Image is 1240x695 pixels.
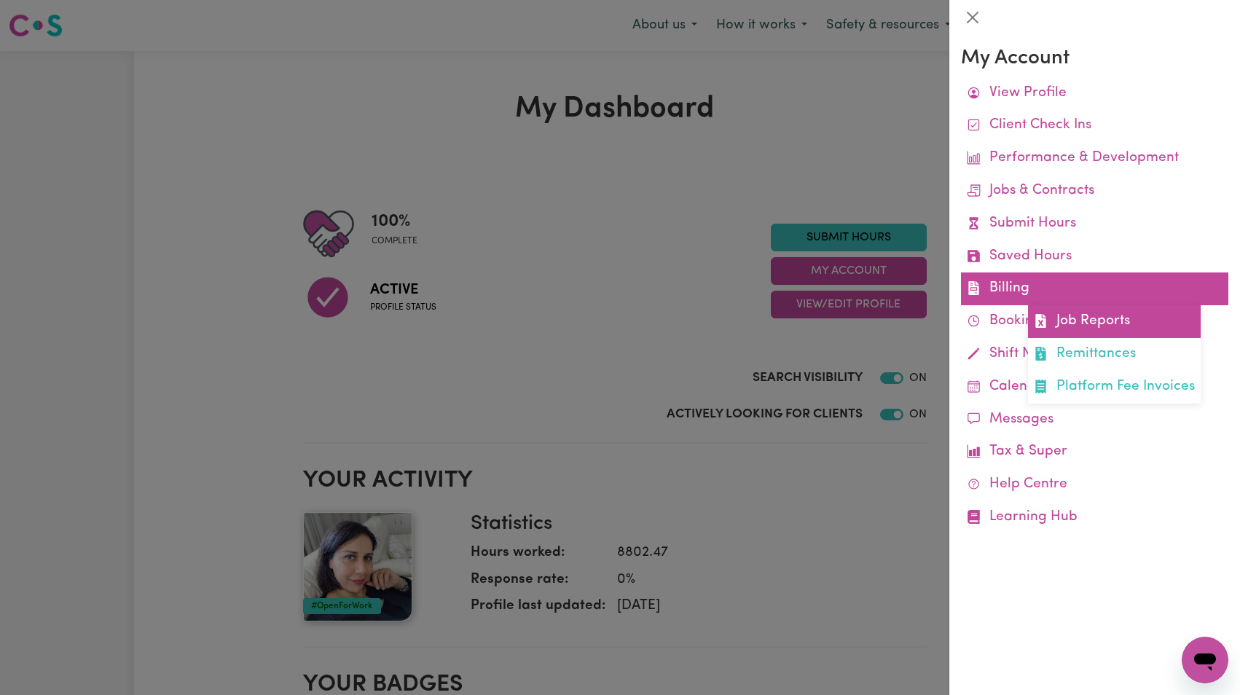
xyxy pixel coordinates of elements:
a: Jobs & Contracts [961,175,1228,208]
a: Submit Hours [961,208,1228,240]
a: Help Centre [961,468,1228,501]
a: Learning Hub [961,501,1228,534]
a: BillingJob ReportsRemittancesPlatform Fee Invoices [961,272,1228,305]
h3: My Account [961,47,1228,71]
a: Performance & Development [961,142,1228,175]
a: Saved Hours [961,240,1228,273]
a: View Profile [961,77,1228,110]
a: Client Check Ins [961,109,1228,142]
a: Job Reports [1028,305,1201,338]
a: Calendar [961,371,1228,404]
a: Bookings [961,305,1228,338]
a: Shift Notes [961,338,1228,371]
a: Platform Fee Invoices [1028,371,1201,404]
a: Tax & Super [961,436,1228,468]
a: Remittances [1028,338,1201,371]
a: Messages [961,404,1228,436]
iframe: Button to launch messaging window [1182,637,1228,683]
button: Close [961,6,984,29]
